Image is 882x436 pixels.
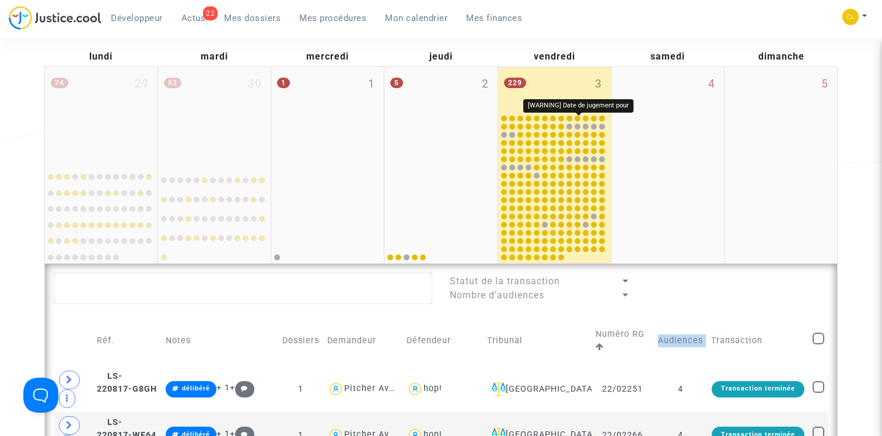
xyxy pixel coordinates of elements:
span: délibéré [182,385,210,392]
td: Transaction [707,316,808,366]
td: Tribunal [483,316,591,366]
a: Mon calendrier [376,9,457,27]
td: Défendeur [402,316,483,366]
div: 22 [203,6,218,20]
a: Développeur [101,9,172,27]
div: mardi [157,47,271,67]
span: LS-220817-G8GH [97,371,157,394]
a: Mes dossiers [215,9,290,27]
img: icon-faciliter-sm.svg [492,382,506,396]
a: 22Actus [172,9,215,27]
div: samedi [611,47,724,67]
span: 53 [164,78,181,88]
span: Mes procédures [299,13,366,23]
span: + [230,383,255,393]
td: Demandeur [323,316,402,366]
span: 1 [277,78,290,88]
td: Numéro RG [591,316,654,366]
div: Pitcher Avocat [344,383,408,393]
td: Audiences [654,316,707,366]
div: Transaction terminée [712,381,804,397]
span: 29 [135,76,149,93]
td: Réf. [93,316,162,366]
img: jc-logo.svg [9,6,101,30]
div: vendredi [498,47,611,67]
span: Mes dossiers [224,13,281,23]
div: samedi octobre 4 [611,67,724,263]
td: 1 [278,366,323,412]
span: 1 [368,76,375,93]
td: 4 [654,366,707,412]
a: Mes finances [457,9,531,27]
div: hop! [423,383,442,393]
span: Statut de la transaction [450,275,560,287]
span: 4 [708,76,715,93]
div: mercredi [271,47,384,67]
div: [WARNING] Date de jugement pour [523,99,633,113]
span: Nombre d'audiences [450,289,544,301]
div: [GEOGRAPHIC_DATA] [487,382,587,396]
span: + 1 [216,383,230,393]
div: mercredi octobre 1, One event, click to expand [271,67,384,163]
span: 3 [595,76,602,93]
span: Mon calendrier [385,13,447,23]
div: mardi septembre 30, 53 events, click to expand [158,67,271,163]
img: f0b917ab549025eb3af43f3c4438ad5d [842,9,859,25]
td: Notes [162,316,278,366]
span: 2 [482,76,489,93]
span: 5 [821,76,828,93]
span: Actus [181,13,206,23]
div: jeudi [384,47,498,67]
span: 229 [504,78,526,88]
span: 5 [390,78,403,88]
img: icon-user.svg [327,381,344,397]
iframe: Help Scout Beacon - Open [23,378,58,413]
div: lundi [44,47,157,67]
span: 74 [51,78,68,88]
div: lundi septembre 29, 74 events, click to expand [45,67,157,163]
span: Développeur [111,13,163,23]
div: jeudi octobre 2, 5 events, click to expand [384,67,497,163]
div: dimanche octobre 5 [724,67,837,263]
td: 22/02251 [591,366,654,412]
div: vendredi octobre 3, 229 events, click to expand [498,67,611,113]
span: 30 [248,76,262,93]
a: Mes procédures [290,9,376,27]
span: Mes finances [466,13,522,23]
img: icon-user.svg [407,381,423,397]
td: Dossiers [278,316,323,366]
div: dimanche [724,47,838,67]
